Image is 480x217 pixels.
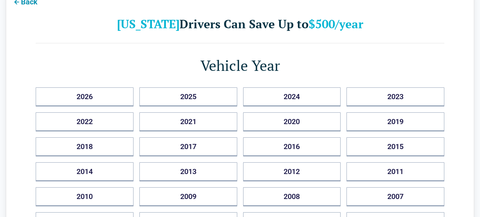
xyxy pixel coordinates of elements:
[36,112,134,131] button: 2022
[139,162,237,181] button: 2013
[139,187,237,206] button: 2009
[139,112,237,131] button: 2021
[36,137,134,156] button: 2018
[346,137,444,156] button: 2015
[243,162,341,181] button: 2012
[139,137,237,156] button: 2017
[346,162,444,181] button: 2011
[139,87,237,106] button: 2025
[36,162,134,181] button: 2014
[36,55,444,76] h1: Vehicle Year
[243,187,341,206] button: 2008
[36,87,134,106] button: 2026
[346,112,444,131] button: 2019
[36,187,134,206] button: 2010
[117,16,179,32] b: [US_STATE]
[309,16,363,32] b: $500/year
[243,137,341,156] button: 2016
[346,87,444,106] button: 2023
[346,187,444,206] button: 2007
[243,87,341,106] button: 2024
[243,112,341,131] button: 2020
[36,17,444,31] h2: Drivers Can Save Up to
